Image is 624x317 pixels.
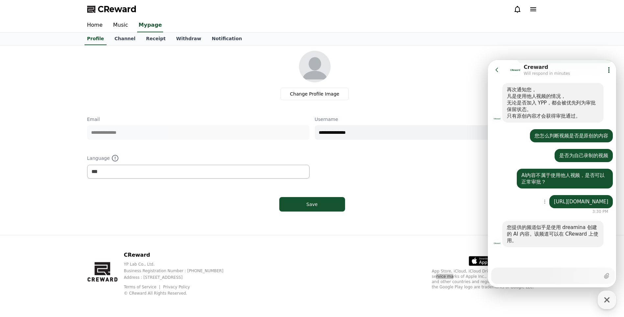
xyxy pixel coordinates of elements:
p: YP Lab Co., Ltd. [124,262,234,267]
a: Home [82,18,108,32]
p: © CReward All Rights Reserved. [124,291,234,296]
a: Privacy Policy [163,285,190,289]
span: CReward [98,4,137,14]
a: Music [108,18,134,32]
a: Notification [207,33,247,45]
a: Mypage [137,18,163,32]
p: App Store, iCloud, iCloud Drive, and iTunes Store are service marks of Apple Inc., registered in ... [432,269,537,290]
p: Business Registration Number : [PHONE_NUMBER] [124,268,234,274]
a: Receipt [141,33,171,45]
p: CReward [124,251,234,259]
a: Terms of Service [124,285,161,289]
iframe: Channel chat [488,60,616,287]
p: Address : [STREET_ADDRESS] [124,275,234,280]
button: Save [279,197,345,212]
img: profile_image [299,51,331,82]
a: Withdraw [171,33,206,45]
a: CReward [87,4,137,14]
a: Profile [85,33,107,45]
p: Email [87,116,310,123]
p: Language [87,154,310,162]
p: Username [315,116,537,123]
a: Channel [109,33,141,45]
div: Save [292,201,332,208]
label: Change Profile Image [281,88,349,100]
